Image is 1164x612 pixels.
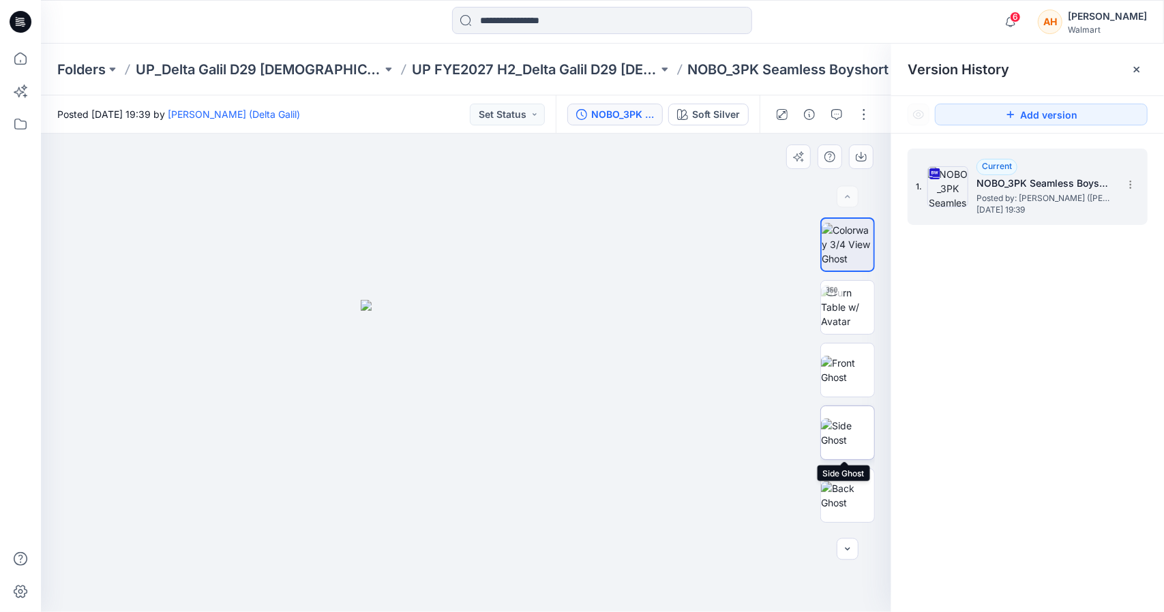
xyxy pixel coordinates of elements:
img: NOBO_3PK Seamless Boyshort [927,166,968,207]
button: Close [1131,64,1142,75]
img: Front Ghost [821,356,874,384]
span: Version History [908,61,1009,78]
div: NOBO_3PK Seamless Boyshort [591,107,654,122]
span: Current [982,161,1012,171]
span: [DATE] 19:39 [976,205,1113,215]
div: [PERSON_NAME] [1068,8,1147,25]
a: UP FYE2027 H2_Delta Galil D29 [DEMOGRAPHIC_DATA] NoBo Panties [412,60,658,79]
img: Turn Table w/ Avatar [821,286,874,328]
span: Posted [DATE] 19:39 by [57,107,300,121]
span: 1. [916,181,922,193]
div: Walmart [1068,25,1147,35]
p: NOBO_3PK Seamless Boyshort [688,60,889,79]
span: 6 [1010,12,1021,22]
button: NOBO_3PK Seamless Boyshort [567,104,663,125]
span: Posted by: Dorelle Mcpherson (Delta Galil) [976,192,1113,205]
img: Colorway 3/4 View Ghost [822,223,874,266]
img: Side Ghost [821,418,874,447]
img: eyJhbGciOiJIUzI1NiIsImtpZCI6IjAiLCJzbHQiOiJzZXMiLCJ0eXAiOiJKV1QifQ.eyJkYXRhIjp7InR5cGUiOiJzdG9yYW... [361,300,572,612]
a: Folders [57,60,106,79]
a: UP_Delta Galil D29 [DEMOGRAPHIC_DATA] NOBO Intimates [136,60,382,79]
h5: NOBO_3PK Seamless Boyshort [976,175,1113,192]
div: AH [1038,10,1062,34]
div: Soft Silver [692,107,740,122]
img: Back Ghost [821,481,874,510]
button: Add version [935,104,1148,125]
a: [PERSON_NAME] (Delta Galil) [168,108,300,120]
button: Show Hidden Versions [908,104,929,125]
button: Details [799,104,820,125]
button: Soft Silver [668,104,749,125]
